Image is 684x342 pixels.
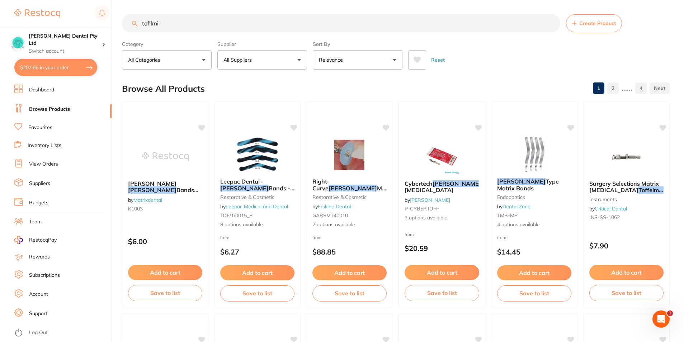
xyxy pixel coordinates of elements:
span: Cybertech [405,180,433,187]
img: Restocq Logo [14,9,60,18]
h2: Browse All Products [122,84,205,94]
span: Matrix Bands 100pk [312,185,395,198]
a: 1 [593,81,604,95]
em: [PERSON_NAME] [220,185,269,192]
button: Add to cart [312,265,387,280]
span: by [220,203,288,210]
small: Endodontics [497,194,571,200]
p: $88.85 [312,248,387,256]
a: Critical Dental [595,205,627,212]
span: Junior Fig.2 [589,186,682,200]
span: Create Product [579,20,616,26]
button: Save to list [220,285,294,301]
p: $6.00 [128,237,202,246]
button: Log Out [14,327,109,339]
b: Tofflemire Type Matrix Bands [497,178,571,191]
span: Right-Curve [312,178,330,191]
button: Add to cart [405,265,479,280]
b: Leepac Dental - Tofflemire Bands - High Quality Dental Product [220,178,294,191]
a: Erskine Dental [318,203,351,210]
span: from [497,235,506,240]
label: Category [122,41,212,47]
a: Favourites [28,124,52,131]
button: Save to list [405,285,479,301]
b: Cybertech Tofflemire Matrix Retainer [405,180,479,194]
em: [PERSON_NAME] [329,185,377,192]
button: All Suppliers [217,50,307,70]
span: [PERSON_NAME] [128,180,176,187]
span: Surgery Selections Matrix [MEDICAL_DATA] [589,180,659,194]
a: Dashboard [29,86,54,94]
a: Dental Zone [503,203,530,210]
label: Supplier [217,41,307,47]
a: Suppliers [29,180,50,187]
img: Right-Curve Tofflemire Matrix Bands 100pk [326,137,373,172]
button: Add to cart [128,265,202,280]
input: Search Products [122,14,560,32]
span: Matrix [MEDICAL_DATA] [405,180,499,194]
a: 2 [607,81,619,95]
span: by [312,203,351,210]
a: Restocq Logo [14,5,60,22]
a: Leepac Medical and Dental [226,203,288,210]
img: Surgery Selections Matrix Retainer Toffelmire Junior Fig.2 [603,139,650,175]
img: Cybertech Tofflemire Matrix Retainer [419,139,465,175]
p: $6.27 [220,248,294,256]
button: Save to list [497,285,571,301]
button: Add to cart [497,265,571,280]
img: RestocqPay [14,236,23,244]
a: View Orders [29,161,58,168]
b: Kerr Hawe Tofflemire Bands #1003 0.050mm Thin (12/pcs) [128,180,202,194]
span: Leepac Dental - [220,178,264,185]
a: [PERSON_NAME] [410,197,450,203]
a: 4 [635,81,647,95]
p: All Categories [128,56,163,63]
span: RestocqPay [29,237,57,244]
p: Relevance [319,56,346,63]
a: RestocqPay [14,236,57,244]
p: All Suppliers [223,56,255,63]
img: Tofflemire Type Matrix Bands [511,137,557,172]
small: instruments [589,196,664,202]
a: Subscriptions [29,272,60,279]
span: 1 [667,310,673,316]
button: Reset [429,50,447,70]
img: Leepac Dental - Tofflemire Bands - High Quality Dental Product [234,137,281,172]
span: GARSMT40010 [312,212,348,219]
button: All Categories [122,50,212,70]
h4: Biltoft Dental Pty Ltd [29,33,102,47]
span: K1003 [128,205,143,212]
a: Inventory Lists [28,142,61,149]
a: Matrixdental [133,197,162,203]
small: restorative & cosmetic [220,194,294,200]
iframe: Intercom live chat [652,310,670,328]
a: Support [29,310,47,317]
button: Add to cart [589,265,664,280]
b: Right-Curve Tofflemire Matrix Bands 100pk [312,178,387,191]
span: 8 options available [220,221,294,228]
button: Add to cart [220,265,294,280]
button: Save to list [128,285,202,301]
span: from [405,232,414,237]
button: Save to list [312,285,387,301]
a: Account [29,291,48,298]
span: by [128,197,162,203]
p: Switch account [29,48,102,55]
span: P-CYBERTOFF [405,205,439,212]
button: Relevance [313,50,402,70]
span: 2 options available [312,221,387,228]
span: by [589,205,627,212]
span: TOF/1/0015_P [220,212,253,219]
a: Team [29,218,42,225]
p: $14.45 [497,248,571,256]
span: INS-SS-1062 [589,214,620,220]
span: from [220,235,230,240]
span: from [312,235,322,240]
button: Save to list [589,285,664,301]
span: 4 options available [497,221,571,228]
span: TMB-MP [497,212,518,219]
img: Biltoft Dental Pty Ltd [11,37,25,50]
span: Type Matrix Bands [497,178,559,191]
p: ...... [622,84,632,92]
a: Browse Products [29,106,70,113]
